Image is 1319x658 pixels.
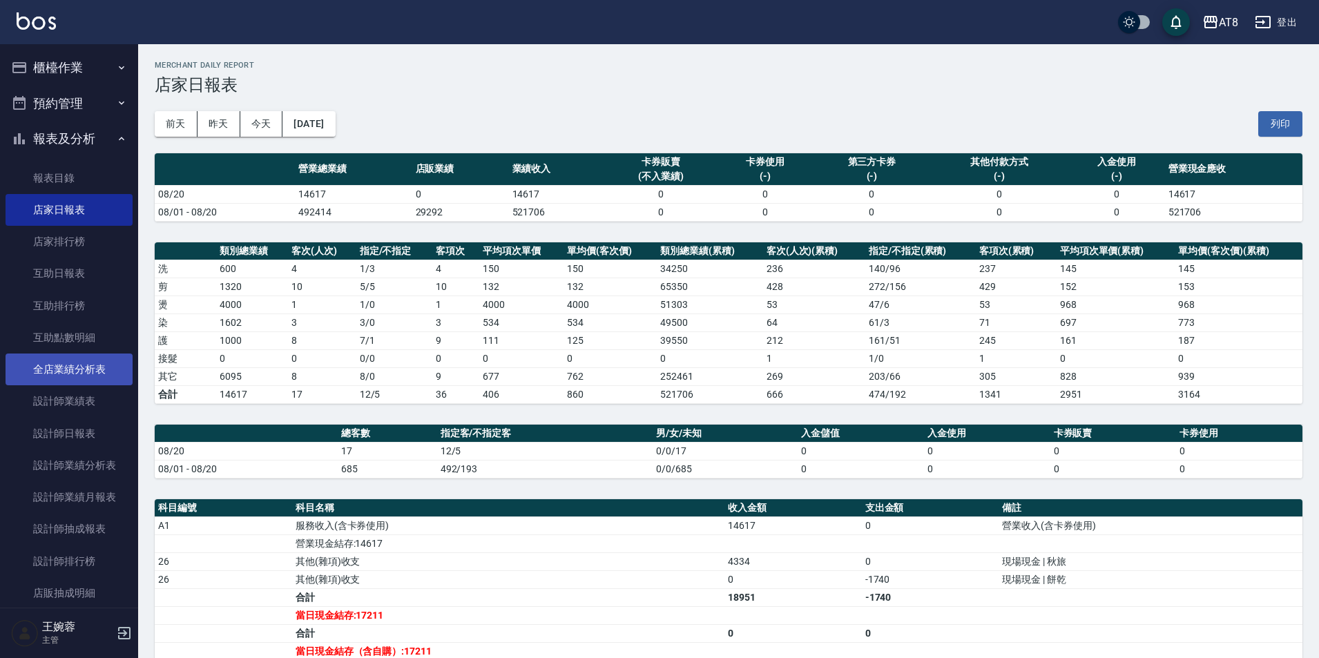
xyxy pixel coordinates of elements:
td: 145 [1057,260,1175,278]
td: 1 / 0 [356,296,433,313]
td: 燙 [155,296,216,313]
th: 單均價(客次價)(累積) [1175,242,1302,260]
td: 0 [606,185,717,203]
td: 0 [606,203,717,221]
td: 0 [657,349,762,367]
td: 39550 [657,331,762,349]
th: 指定/不指定(累積) [865,242,976,260]
a: 互助日報表 [6,258,133,289]
td: 10 [288,278,356,296]
img: Person [11,619,39,647]
td: 染 [155,313,216,331]
td: 0 [1176,442,1302,460]
td: 29292 [412,203,509,221]
td: 08/01 - 08/20 [155,203,295,221]
th: 營業現金應收 [1165,153,1302,186]
th: 指定客/不指定客 [437,425,653,443]
td: 150 [564,260,657,278]
button: AT8 [1197,8,1244,37]
td: 4 [432,260,479,278]
td: 1 [432,296,479,313]
td: 3 / 0 [356,313,433,331]
td: 洗 [155,260,216,278]
th: 入金使用 [924,425,1050,443]
td: 203 / 66 [865,367,976,385]
td: 9 [432,331,479,349]
td: 0 [924,460,1050,478]
td: 36 [432,385,479,403]
td: 14617 [1165,185,1302,203]
a: 店家排行榜 [6,226,133,258]
td: 現場現金 | 秋旅 [999,552,1302,570]
td: 61 / 3 [865,313,976,331]
a: 店販抽成明細 [6,577,133,609]
td: 860 [564,385,657,403]
td: 0 [930,185,1068,203]
td: 428 [763,278,865,296]
td: 17 [288,385,356,403]
td: 0 [1050,442,1177,460]
h3: 店家日報表 [155,75,1302,95]
td: 08/20 [155,185,295,203]
th: 客次(人次) [288,242,356,260]
td: 252461 [657,367,762,385]
td: 1 / 0 [865,349,976,367]
th: 平均項次單價 [479,242,564,260]
button: 登出 [1249,10,1302,35]
th: 備註 [999,499,1302,517]
th: 總客數 [338,425,437,443]
td: 0 [216,349,288,367]
td: 1000 [216,331,288,349]
td: 153 [1175,278,1302,296]
td: 534 [479,313,564,331]
td: 接髮 [155,349,216,367]
td: 4000 [216,296,288,313]
button: 昨天 [198,111,240,137]
th: 客次(人次)(累積) [763,242,865,260]
td: 0 [798,442,924,460]
td: 8 [288,331,356,349]
td: 0 [717,185,813,203]
th: 營業總業績 [295,153,412,186]
td: 521706 [657,385,762,403]
td: 其它 [155,367,216,385]
a: 全店業績分析表 [6,354,133,385]
td: 8 [288,367,356,385]
td: 4000 [564,296,657,313]
td: 0 [924,442,1050,460]
td: 0 [717,203,813,221]
td: 合計 [155,385,216,403]
td: 53 [763,296,865,313]
td: 14617 [295,185,412,203]
th: 男/女/未知 [653,425,798,443]
th: 科目編號 [155,499,292,517]
td: 269 [763,367,865,385]
td: 4334 [724,552,862,570]
td: 2951 [1057,385,1175,403]
td: 1341 [976,385,1057,403]
td: 現場現金 | 餅乾 [999,570,1302,588]
td: 305 [976,367,1057,385]
td: 245 [976,331,1057,349]
td: 0 [1050,460,1177,478]
td: 51303 [657,296,762,313]
td: 服務收入(含卡券使用) [292,516,724,534]
td: 697 [1057,313,1175,331]
td: 9 [432,367,479,385]
td: 0 [862,624,999,642]
td: 17 [338,442,437,460]
td: 0 [724,624,862,642]
table: a dense table [155,242,1302,404]
td: 47 / 6 [865,296,976,313]
td: 125 [564,331,657,349]
div: (不入業績) [609,169,713,184]
td: 685 [338,460,437,478]
td: 08/20 [155,442,338,460]
th: 科目名稱 [292,499,724,517]
td: 492414 [295,203,412,221]
td: 521706 [1165,203,1302,221]
td: 49500 [657,313,762,331]
td: -1740 [862,588,999,606]
td: 12/5 [356,385,433,403]
td: 7 / 1 [356,331,433,349]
